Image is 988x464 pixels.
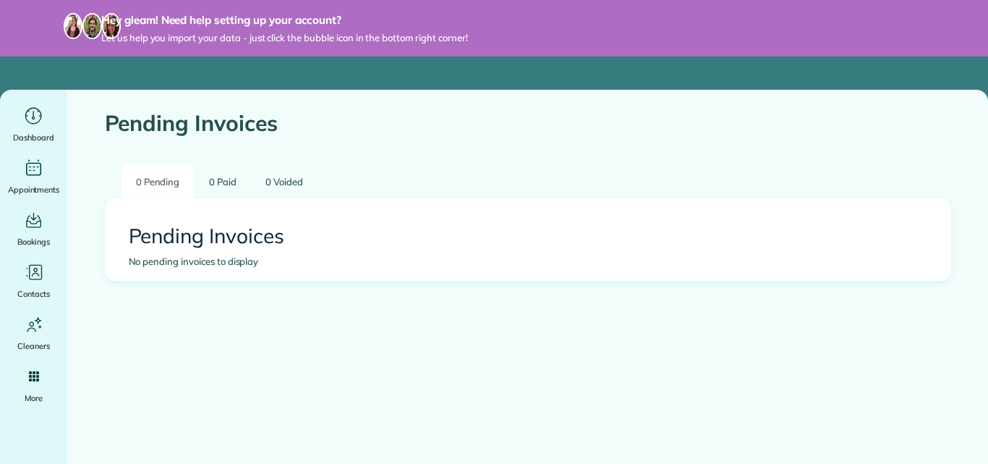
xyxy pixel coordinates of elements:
a: Bookings [6,208,61,249]
span: Cleaners [17,339,50,353]
span: Dashboard [13,130,54,145]
span: Appointments [8,182,60,197]
strong: Hey gleam! Need help setting up your account? [101,13,468,28]
span: More [25,391,43,405]
span: Let us help you import your data - just click the bubble icon in the bottom right corner! [101,32,468,44]
h2: Pending Invoices [129,225,927,248]
a: 0 Paid [195,164,250,198]
div: No pending invoices to display [129,255,927,269]
a: Dashboard [6,104,61,145]
span: Contacts [17,287,50,301]
span: Bookings [17,235,51,249]
a: 0 Pending [122,164,194,198]
a: 0 Voided [252,164,317,198]
a: Appointments [6,156,61,197]
a: Cleaners [6,313,61,353]
h1: Pending Invoices [105,111,951,135]
a: Contacts [6,261,61,301]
